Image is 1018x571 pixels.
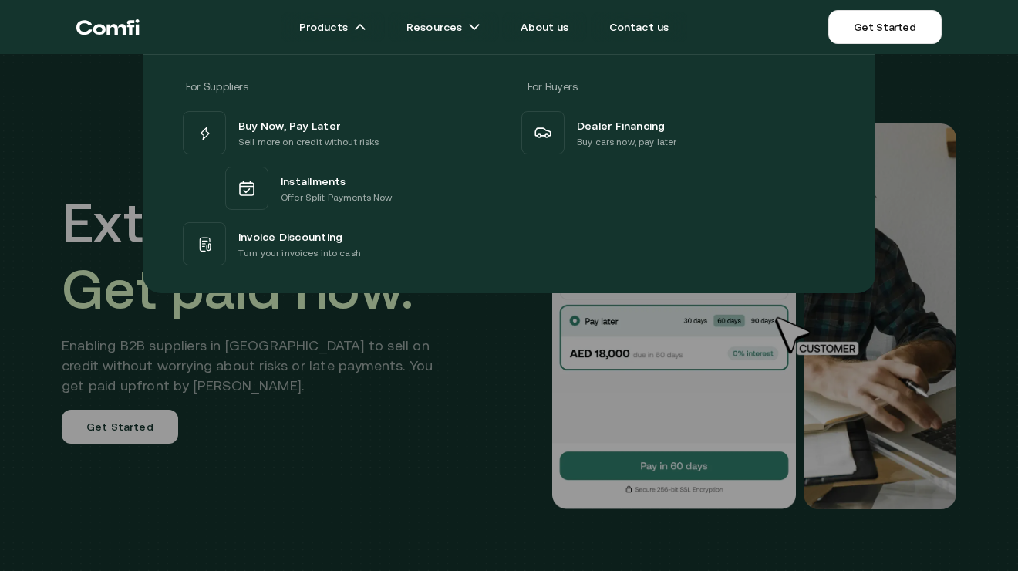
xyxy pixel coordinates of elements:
[281,171,346,190] span: Installments
[468,21,480,33] img: arrow icons
[281,12,385,42] a: Productsarrow icons
[238,134,379,150] p: Sell more on credit without risks
[180,219,500,269] a: Invoice DiscountingTurn your invoices into cash
[828,10,942,44] a: Get Started
[186,80,248,93] span: For Suppliers
[180,157,500,219] a: InstallmentsOffer Split Payments Now
[577,116,666,134] span: Dealer Financing
[577,134,676,150] p: Buy cars now, pay later
[354,21,366,33] img: arrow icons
[238,227,342,245] span: Invoice Discounting
[76,4,140,50] a: Return to the top of the Comfi home page
[238,116,340,134] span: Buy Now, Pay Later
[591,12,688,42] a: Contact us
[281,190,392,205] p: Offer Split Payments Now
[180,108,500,157] a: Buy Now, Pay LaterSell more on credit without risks
[528,80,578,93] span: For Buyers
[388,12,499,42] a: Resourcesarrow icons
[502,12,587,42] a: About us
[238,245,361,261] p: Turn your invoices into cash
[518,108,838,157] a: Dealer FinancingBuy cars now, pay later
